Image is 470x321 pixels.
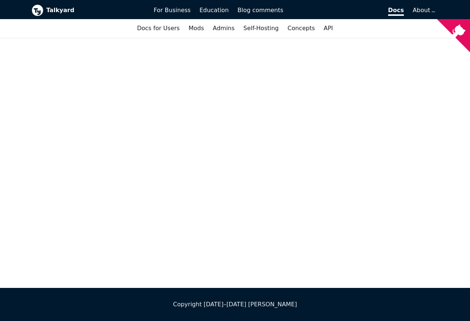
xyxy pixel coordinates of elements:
[209,22,239,35] a: Admins
[233,4,288,17] a: Blog comments
[413,7,434,14] a: About
[32,300,438,309] div: Copyright [DATE]–[DATE] [PERSON_NAME]
[32,4,43,16] img: Talkyard logo
[238,7,283,14] span: Blog comments
[319,22,337,35] a: API
[195,4,233,17] a: Education
[32,4,144,16] a: Talkyard logoTalkyard
[46,6,144,15] b: Talkyard
[283,22,319,35] a: Concepts
[149,4,195,17] a: For Business
[388,7,404,16] span: Docs
[239,22,283,35] a: Self-Hosting
[133,22,184,35] a: Docs for Users
[288,4,409,17] a: Docs
[184,22,208,35] a: Mods
[154,7,191,14] span: For Business
[199,7,229,14] span: Education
